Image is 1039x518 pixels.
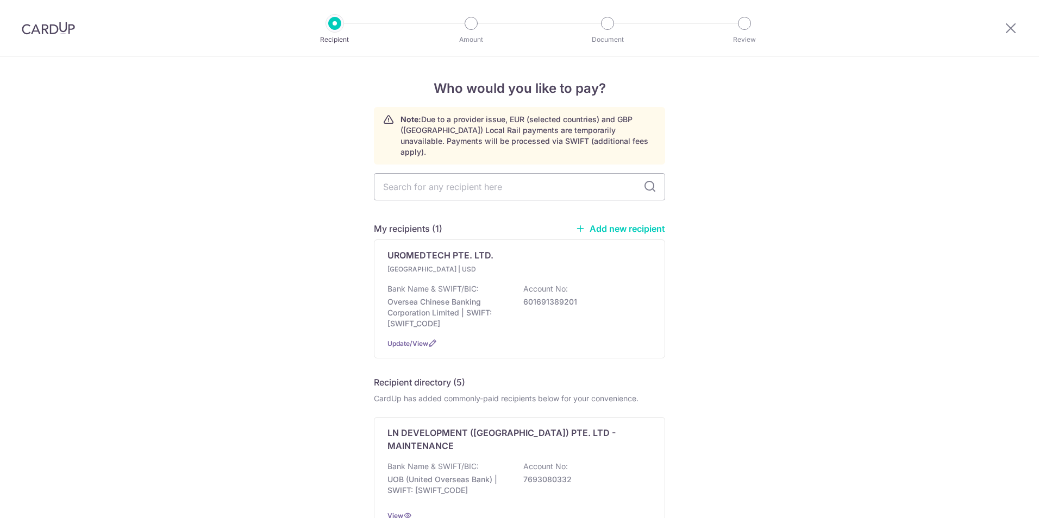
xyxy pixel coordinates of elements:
p: 601691389201 [523,296,645,307]
input: Search for any recipient here [374,173,665,200]
a: Update/View [387,339,428,348]
strong: Note: [400,115,421,124]
p: Oversea Chinese Banking Corporation Limited | SWIFT: [SWIFT_CODE] [387,296,509,329]
p: Bank Name & SWIFT/BIC: [387,283,479,294]
img: CardUp [22,22,75,35]
h4: Who would you like to pay? [374,79,665,98]
h5: Recipient directory (5) [374,376,465,389]
div: CardUp has added commonly-paid recipients below for your convenience. [374,393,665,404]
p: LN DEVELOPMENT ([GEOGRAPHIC_DATA]) PTE. LTD - MAINTENANCE [387,426,639,452]
p: UOB (United Overseas Bank) | SWIFT: [SWIFT_CODE] [387,474,509,496]
p: UROMEDTECH PTE. LTD. [387,249,493,262]
a: Add new recipient [575,223,665,234]
p: Review [704,34,785,45]
p: Document [567,34,648,45]
p: 7693080332 [523,474,645,485]
p: Recipient [295,34,375,45]
p: [GEOGRAPHIC_DATA] | USD [387,264,516,275]
h5: My recipients (1) [374,222,442,235]
p: Due to a provider issue, EUR (selected countries) and GBP ([GEOGRAPHIC_DATA]) Local Rail payments... [400,114,656,157]
p: Bank Name & SWIFT/BIC: [387,461,479,472]
p: Account No: [523,461,568,472]
p: Amount [431,34,511,45]
p: Account No: [523,283,568,294]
